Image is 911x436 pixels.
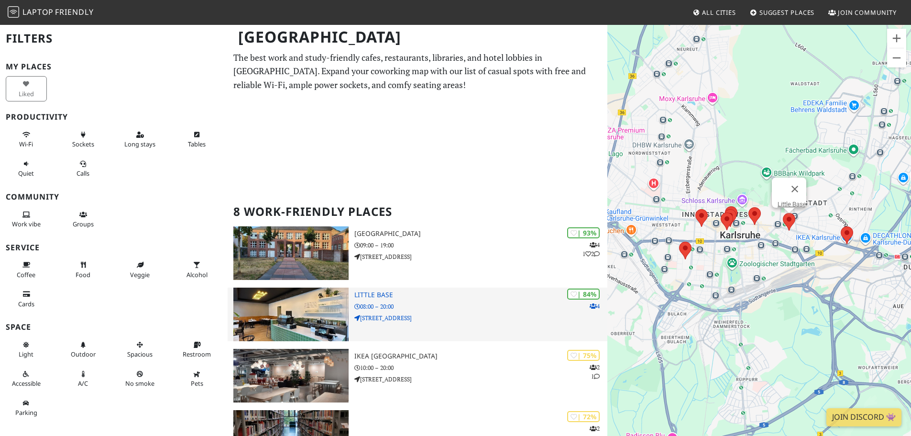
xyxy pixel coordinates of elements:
span: Power sockets [72,140,94,148]
span: Food [76,270,90,279]
span: Long stays [124,140,155,148]
button: A/C [63,366,104,391]
span: Suggest Places [759,8,815,17]
h3: My Places [6,62,222,71]
button: Tables [176,127,218,152]
p: 09:00 – 19:00 [354,241,607,250]
button: Vergrößern [887,29,906,48]
span: Stable Wi-Fi [19,140,33,148]
span: Video/audio calls [77,169,89,178]
p: 10:00 – 20:00 [354,363,607,372]
button: Quiet [6,156,47,181]
span: Natural light [19,350,33,358]
p: 08:00 – 20:00 [354,302,607,311]
span: Air conditioned [78,379,88,388]
button: Pets [176,366,218,391]
span: Join Community [838,8,897,17]
div: | 72% [567,411,600,422]
img: LaptopFriendly [8,6,19,18]
span: Outdoor area [71,350,96,358]
h3: Little Base [354,291,607,299]
span: People working [12,220,41,228]
img: Little Base [233,288,349,341]
button: Wi-Fi [6,127,47,152]
span: Quiet [18,169,34,178]
button: Restroom [176,337,218,362]
span: Coffee [17,270,35,279]
a: LaptopFriendly LaptopFriendly [8,4,94,21]
h3: [GEOGRAPHIC_DATA] [354,230,607,238]
span: Restroom [183,350,211,358]
button: Outdoor [63,337,104,362]
a: Little Base | 84% 4 Little Base 08:00 – 20:00 [STREET_ADDRESS] [228,288,607,341]
span: Parking [15,408,37,417]
span: Laptop [22,7,54,17]
span: Group tables [73,220,94,228]
button: Calls [63,156,104,181]
button: Food [63,257,104,282]
span: Alcohol [187,270,208,279]
button: Accessible [6,366,47,391]
span: Work-friendly tables [188,140,206,148]
button: Schließen [783,178,806,201]
button: Long stays [120,127,161,152]
button: Work vibe [6,207,47,232]
a: Join Community [824,4,900,21]
a: Baden State Library | 93% 412 [GEOGRAPHIC_DATA] 09:00 – 19:00 [STREET_ADDRESS] [228,226,607,280]
img: IKEA Karlsruhe [233,349,349,402]
button: No smoke [120,366,161,391]
button: Spacious [120,337,161,362]
button: Parking [6,395,47,421]
h3: Community [6,192,222,201]
span: Friendly [55,7,93,17]
div: | 75% [567,350,600,361]
div: | 93% [567,227,600,238]
h3: IKEA [GEOGRAPHIC_DATA] [354,352,607,360]
h2: Filters [6,24,222,53]
button: Light [6,337,47,362]
button: Verkleinern [887,48,906,67]
button: Cards [6,286,47,312]
span: Pet friendly [191,379,203,388]
p: [STREET_ADDRESS] [354,375,607,384]
span: Credit cards [18,300,34,308]
a: IKEA Karlsruhe | 75% 21 IKEA [GEOGRAPHIC_DATA] 10:00 – 20:00 [STREET_ADDRESS] [228,349,607,402]
button: Coffee [6,257,47,282]
span: Accessible [12,379,41,388]
p: The best work and study-friendly cafes, restaurants, libraries, and hotel lobbies in [GEOGRAPHIC_... [233,51,602,92]
span: Spacious [127,350,153,358]
h3: Space [6,323,222,332]
span: Smoke free [125,379,154,388]
p: 4 [590,302,600,311]
a: Little Base [778,201,806,208]
p: 4 1 2 [582,240,600,258]
img: Baden State Library [233,226,349,280]
h1: [GEOGRAPHIC_DATA] [230,24,605,50]
p: [STREET_ADDRESS] [354,252,607,261]
div: | 84% [567,289,600,300]
button: Groups [63,207,104,232]
button: Alcohol [176,257,218,282]
button: Veggie [120,257,161,282]
p: [STREET_ADDRESS] [354,313,607,323]
span: Veggie [130,270,150,279]
a: Suggest Places [746,4,819,21]
p: 2 [590,424,600,433]
h2: 8 Work-Friendly Places [233,197,602,226]
h3: Productivity [6,112,222,122]
span: All Cities [702,8,736,17]
p: 2 1 [590,363,600,381]
button: Sockets [63,127,104,152]
h3: Service [6,243,222,252]
a: All Cities [689,4,740,21]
